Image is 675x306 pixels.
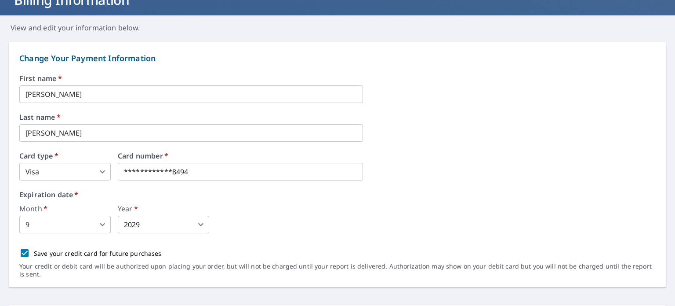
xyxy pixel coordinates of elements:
[118,152,363,159] label: Card number
[19,191,656,198] label: Expiration date
[118,216,209,233] div: 2029
[19,114,656,121] label: Last name
[118,205,209,212] label: Year
[34,249,162,258] p: Save your credit card for future purchases
[19,163,111,181] div: Visa
[19,262,656,278] p: Your credit or debit card will be authorized upon placing your order, but will not be charged unt...
[19,216,111,233] div: 9
[19,152,111,159] label: Card type
[19,52,656,64] p: Change Your Payment Information
[19,75,656,82] label: First name
[19,205,111,212] label: Month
